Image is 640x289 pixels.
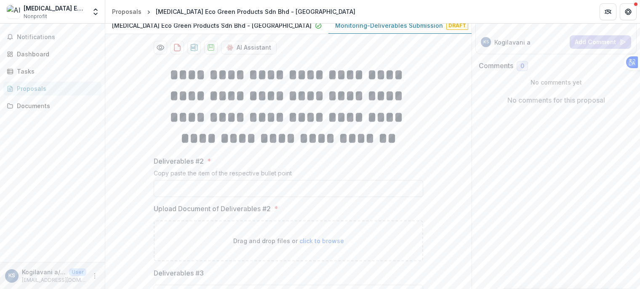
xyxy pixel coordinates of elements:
[90,3,101,20] button: Open entity switcher
[17,84,95,93] div: Proposals
[620,3,637,20] button: Get Help
[3,47,101,61] a: Dashboard
[3,30,101,44] button: Notifications
[299,237,344,244] span: click to browse
[520,63,524,70] span: 0
[335,21,443,30] p: Monitoring-Deliverables Submission
[154,204,271,214] p: Upload Document of Deliverables #2
[17,34,98,41] span: Notifications
[109,5,359,18] nav: breadcrumb
[8,273,15,278] div: Kogilavani a/p Supermaniam
[154,170,423,180] div: Copy paste the item of the respective bullet point
[479,78,633,87] p: No comments yet
[233,236,344,245] p: Drag and drop files or
[24,4,86,13] div: [MEDICAL_DATA] Eco Green Products Sdn Bhd
[187,41,201,54] button: download-proposal
[204,41,218,54] button: download-proposal
[483,40,489,44] div: Kogilavani a/p Supermaniam
[479,62,513,70] h2: Comments
[17,50,95,58] div: Dashboard
[17,67,95,76] div: Tasks
[494,38,531,47] p: Kogilavani a
[69,268,86,276] p: User
[3,99,101,113] a: Documents
[171,41,184,54] button: download-proposal
[112,21,312,30] p: [MEDICAL_DATA] Eco Green Products Sdn Bhd - [GEOGRAPHIC_DATA]
[507,95,605,105] p: No comments for this proposal
[24,13,47,20] span: Nonprofit
[109,5,145,18] a: Proposals
[22,276,86,284] p: [EMAIL_ADDRESS][DOMAIN_NAME]
[3,82,101,95] a: Proposals
[112,7,141,16] div: Proposals
[154,268,204,278] p: Deliverables #3
[17,101,95,110] div: Documents
[221,41,277,54] button: AI Assistant
[446,21,468,30] span: Draft
[600,3,616,20] button: Partners
[7,5,20,19] img: Alora Eco Green Products Sdn Bhd
[570,35,631,49] button: Add Comment
[90,271,100,281] button: More
[154,41,167,54] button: Preview 3f11fb2e-d5bc-4910-980a-aa88fb83bcef-1.pdf
[154,156,204,166] p: Deliverables #2
[156,7,355,16] div: [MEDICAL_DATA] Eco Green Products Sdn Bhd - [GEOGRAPHIC_DATA]
[3,64,101,78] a: Tasks
[22,268,66,276] p: Kogilavani a/p Supermaniam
